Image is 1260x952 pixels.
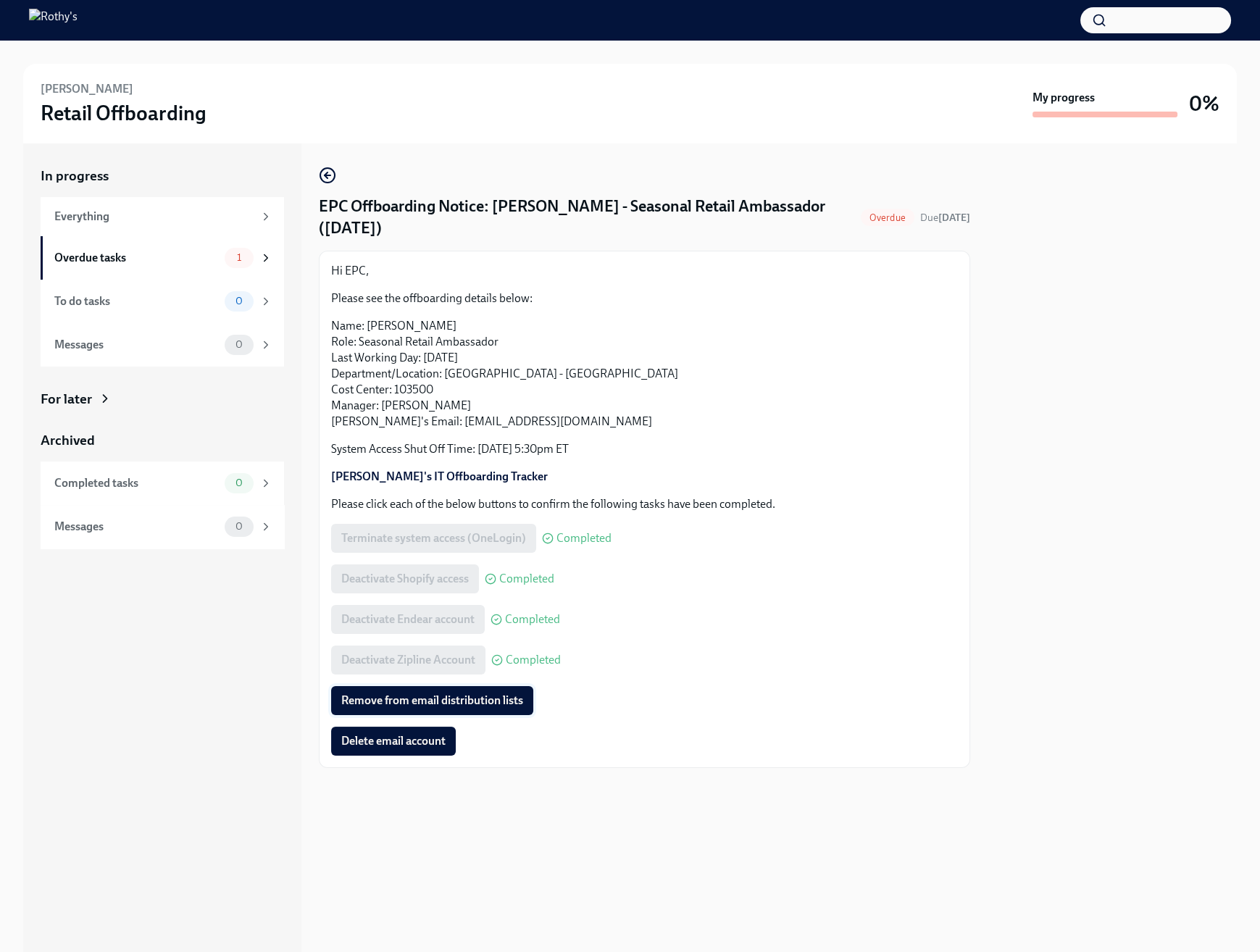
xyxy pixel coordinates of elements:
div: Messages [54,337,219,353]
div: Everything [54,209,254,225]
a: For later [41,390,284,409]
span: September 16th, 2025 09:00 [920,211,970,225]
a: In progress [41,167,284,185]
button: Delete email account [331,727,456,756]
span: Completed [506,654,561,666]
span: Due [920,212,970,224]
span: 0 [227,339,251,350]
span: 1 [228,252,250,263]
span: 0 [227,296,251,306]
a: Overdue tasks1 [41,236,284,280]
span: 0 [227,521,251,532]
a: Completed tasks0 [41,462,284,505]
h3: 0% [1189,91,1219,117]
span: Overdue [861,212,914,223]
a: Messages0 [41,323,284,367]
a: Messages0 [41,505,284,548]
a: Everything [41,197,284,236]
h4: EPC Offboarding Notice: [PERSON_NAME] - Seasonal Retail Ambassador ([DATE]) [319,196,855,239]
div: Completed tasks [54,475,219,491]
div: Overdue tasks [54,250,219,266]
strong: [DATE] [938,212,970,224]
a: Archived [41,431,284,450]
p: Please see the offboarding details below: [331,291,958,306]
a: [PERSON_NAME]'s IT Offboarding Tracker [331,469,548,483]
a: To do tasks0 [41,280,284,323]
span: Delete email account [341,734,446,748]
p: Name: [PERSON_NAME] Role: Seasonal Retail Ambassador Last Working Day: [DATE] Department/Location... [331,318,958,430]
strong: My progress [1032,90,1095,106]
span: Remove from email distribution lists [341,693,523,708]
div: To do tasks [54,293,219,309]
h3: Retail Offboarding [41,100,206,126]
span: Completed [505,614,560,625]
p: Please click each of the below buttons to confirm the following tasks have been completed. [331,496,958,512]
span: 0 [227,477,251,488]
h6: [PERSON_NAME] [41,81,133,97]
div: Messages [54,519,219,535]
p: System Access Shut Off Time: [DATE] 5:30pm ET [331,441,958,457]
div: For later [41,390,92,409]
span: Completed [556,533,612,544]
img: Rothy's [29,9,78,32]
p: Hi EPC, [331,263,958,279]
span: Completed [499,573,554,585]
button: Remove from email distribution lists [331,686,533,715]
